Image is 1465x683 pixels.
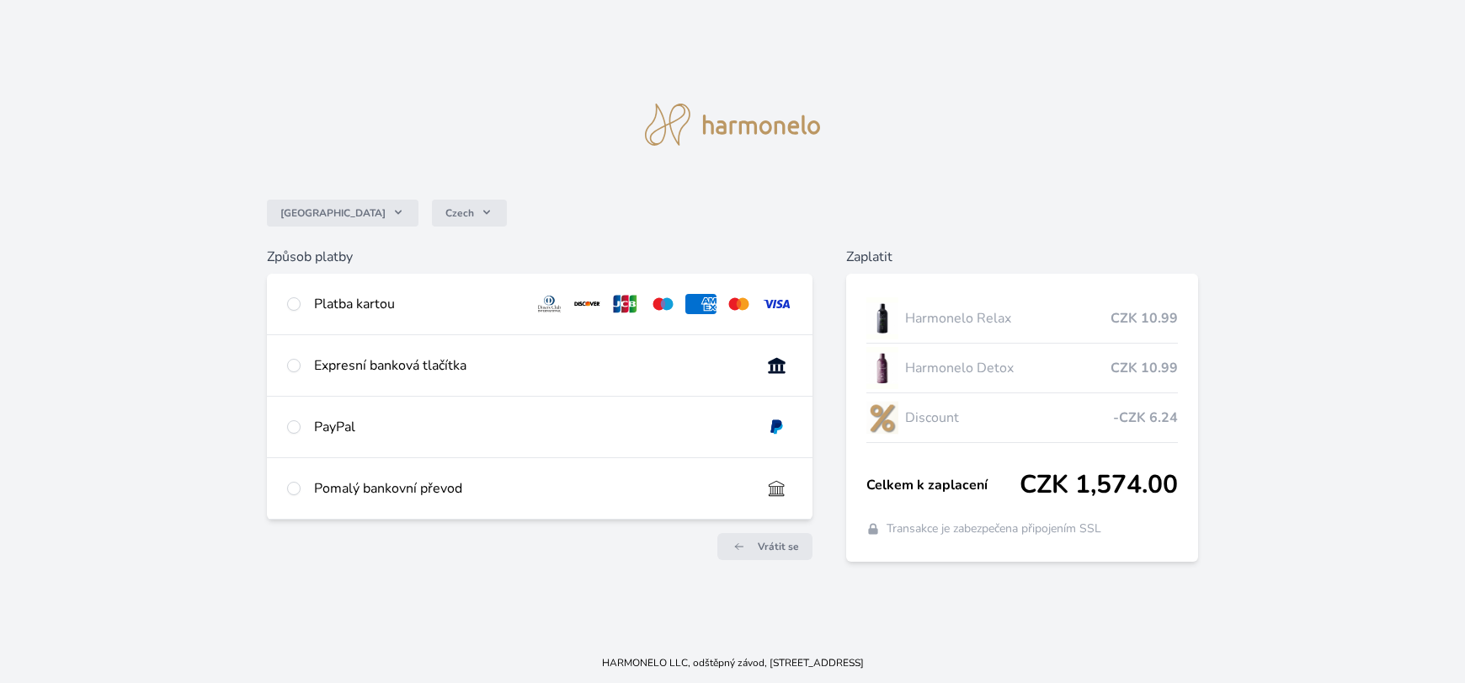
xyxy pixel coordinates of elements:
[432,200,507,227] button: Czech
[1113,408,1178,428] span: -CZK 6.24
[1111,308,1178,328] span: CZK 10.99
[572,294,603,314] img: discover.svg
[761,478,792,499] img: bankTransfer_IBAN.svg
[905,308,1111,328] span: Harmonelo Relax
[887,520,1101,537] span: Transakce je zabezpečena připojením SSL
[717,533,812,560] a: Vrátit se
[761,294,792,314] img: visa.svg
[846,247,1199,267] h6: Zaplatit
[866,297,898,339] img: CLEAN_RELAX_se_stinem_x-lo.jpg
[314,355,748,376] div: Expresní banková tlačítka
[280,206,386,220] span: [GEOGRAPHIC_DATA]
[645,104,820,146] img: logo.svg
[866,397,898,439] img: discount-lo.png
[685,294,717,314] img: amex.svg
[761,355,792,376] img: onlineBanking_CZ.svg
[267,200,418,227] button: [GEOGRAPHIC_DATA]
[905,408,1114,428] span: Discount
[866,475,1020,495] span: Celkem k zaplacení
[1020,470,1178,500] span: CZK 1,574.00
[610,294,641,314] img: jcb.svg
[267,247,812,267] h6: Způsob platby
[314,294,521,314] div: Platba kartou
[314,478,748,499] div: Pomalý bankovní převod
[905,358,1111,378] span: Harmonelo Detox
[445,206,474,220] span: Czech
[1111,358,1178,378] span: CZK 10.99
[723,294,754,314] img: mc.svg
[866,347,898,389] img: DETOX_se_stinem_x-lo.jpg
[647,294,679,314] img: maestro.svg
[314,417,748,437] div: PayPal
[761,417,792,437] img: paypal.svg
[758,540,799,553] span: Vrátit se
[534,294,565,314] img: diners.svg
